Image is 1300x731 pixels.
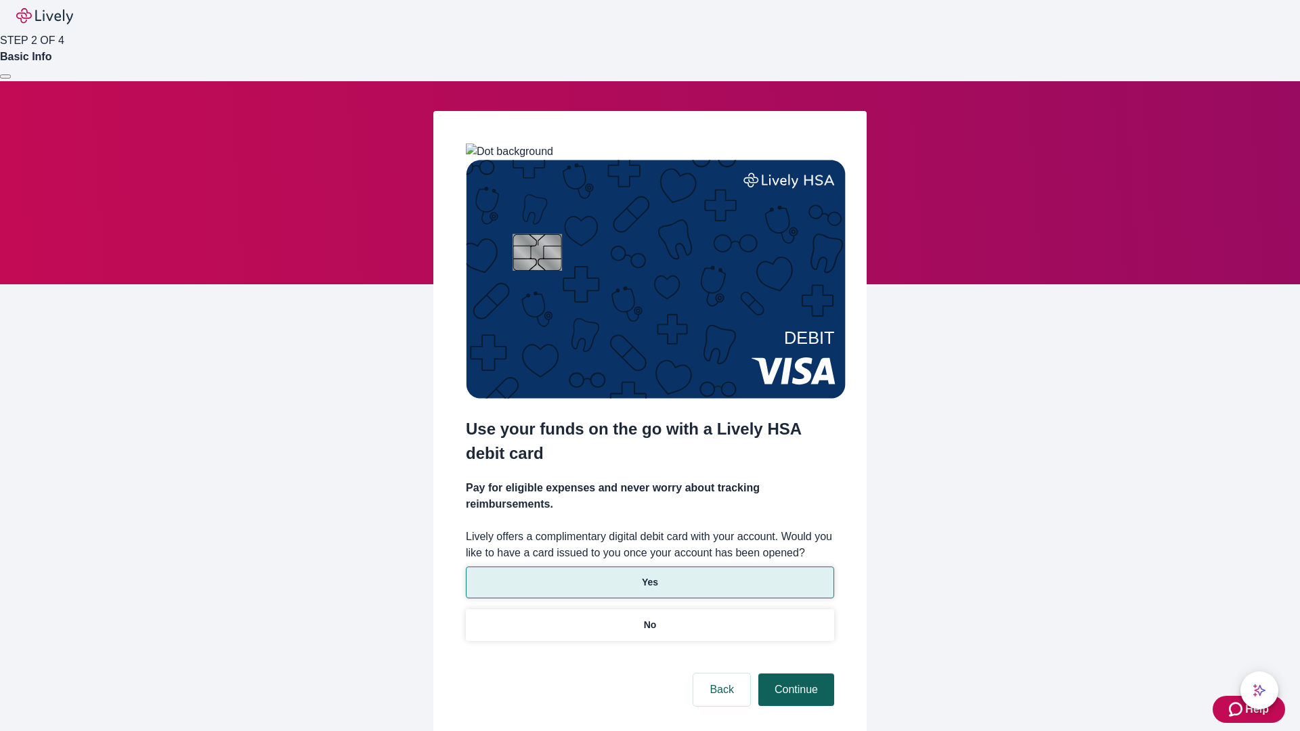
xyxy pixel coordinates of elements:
label: Lively offers a complimentary digital debit card with your account. Would you like to have a card... [466,529,834,561]
button: chat [1240,671,1278,709]
img: Debit card [466,160,846,399]
button: Back [693,673,750,706]
button: No [466,609,834,641]
button: Continue [758,673,834,706]
svg: Lively AI Assistant [1253,684,1266,697]
p: No [644,618,657,632]
span: Help [1245,701,1269,717]
h2: Use your funds on the go with a Lively HSA debit card [466,417,834,466]
h4: Pay for eligible expenses and never worry about tracking reimbursements. [466,480,834,512]
img: Lively [16,8,73,24]
svg: Zendesk support icon [1229,701,1245,717]
img: Dot background [466,143,553,160]
button: Yes [466,567,834,598]
p: Yes [642,575,658,590]
button: Zendesk support iconHelp [1213,696,1285,723]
